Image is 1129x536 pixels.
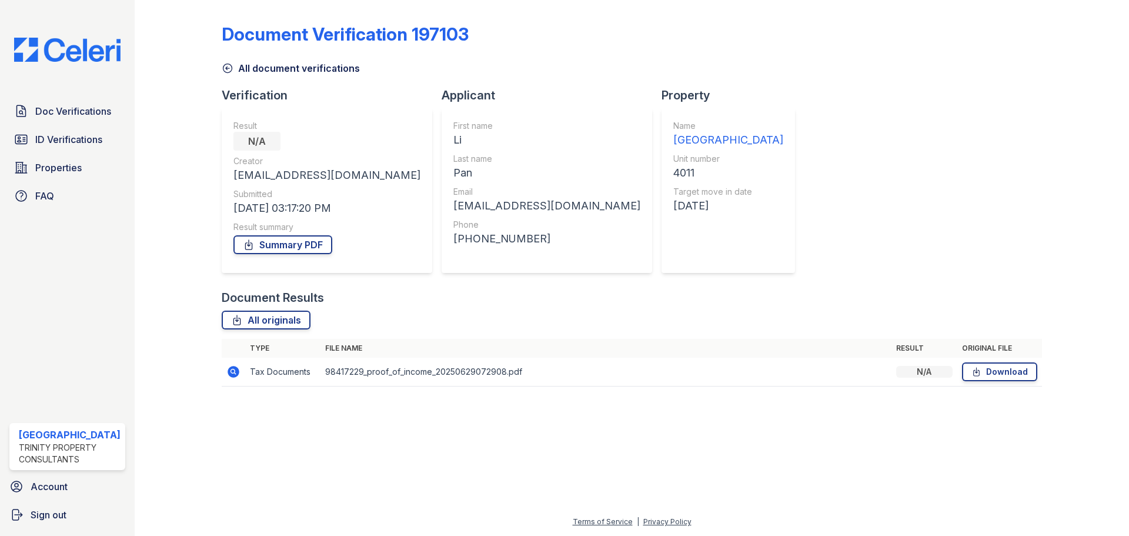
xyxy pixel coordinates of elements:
[957,339,1042,358] th: Original file
[891,339,957,358] th: Result
[35,132,102,147] span: ID Verifications
[453,231,640,247] div: [PHONE_NUMBER]
[222,24,469,45] div: Document Verification 197103
[643,517,692,526] a: Privacy Policy
[233,167,420,184] div: [EMAIL_ADDRESS][DOMAIN_NAME]
[896,366,953,378] div: N/A
[9,99,125,123] a: Doc Verifications
[9,128,125,151] a: ID Verifications
[222,87,442,104] div: Verification
[5,475,130,498] a: Account
[320,358,891,387] td: 98417229_proof_of_income_20250629072908.pdf
[673,186,783,198] div: Target move in date
[673,198,783,214] div: [DATE]
[1080,489,1117,524] iframe: chat widget
[962,362,1037,381] a: Download
[453,165,640,181] div: Pan
[453,120,640,132] div: First name
[233,120,420,132] div: Result
[573,517,633,526] a: Terms of Service
[453,153,640,165] div: Last name
[222,289,324,306] div: Document Results
[453,219,640,231] div: Phone
[233,200,420,217] div: [DATE] 03:17:20 PM
[233,188,420,200] div: Submitted
[442,87,662,104] div: Applicant
[233,235,332,254] a: Summary PDF
[9,156,125,179] a: Properties
[9,184,125,208] a: FAQ
[662,87,804,104] div: Property
[453,198,640,214] div: [EMAIL_ADDRESS][DOMAIN_NAME]
[222,61,360,75] a: All document verifications
[673,165,783,181] div: 4011
[5,503,130,527] a: Sign out
[673,120,783,132] div: Name
[222,311,310,329] a: All originals
[453,186,640,198] div: Email
[31,480,68,494] span: Account
[233,221,420,233] div: Result summary
[673,120,783,148] a: Name [GEOGRAPHIC_DATA]
[245,339,320,358] th: Type
[35,189,54,203] span: FAQ
[35,161,82,175] span: Properties
[35,104,111,118] span: Doc Verifications
[245,358,320,387] td: Tax Documents
[453,132,640,148] div: Li
[673,132,783,148] div: [GEOGRAPHIC_DATA]
[31,508,66,522] span: Sign out
[19,442,121,465] div: Trinity Property Consultants
[320,339,891,358] th: File name
[673,153,783,165] div: Unit number
[233,155,420,167] div: Creator
[233,132,280,151] div: N/A
[19,428,121,442] div: [GEOGRAPHIC_DATA]
[637,517,639,526] div: |
[5,38,130,62] img: CE_Logo_Blue-a8612792a0a2168367f1c8372b55b34899dd931a85d93a1a3d3e32e68fde9ad4.png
